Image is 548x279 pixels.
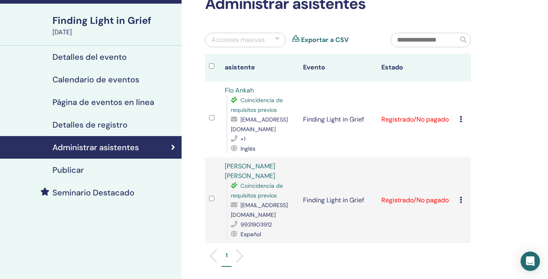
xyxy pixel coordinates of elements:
span: Inglés [241,145,255,152]
h4: Calendario de eventos [52,75,139,84]
th: Estado [377,54,456,82]
p: 1 [226,251,228,260]
td: Finding Light in Grief [299,157,377,243]
th: asistente [221,54,299,82]
a: Flo Ankah [225,86,254,94]
span: [EMAIL_ADDRESS][DOMAIN_NAME] [231,201,288,218]
a: Exportar a CSV [301,35,349,45]
span: Español [241,231,261,238]
h4: Página de eventos en línea [52,97,154,107]
div: Acciones masivas [211,35,265,45]
td: Finding Light in Grief [299,82,377,157]
th: Evento [299,54,377,82]
h4: Detalles de registro [52,120,128,130]
span: [EMAIL_ADDRESS][DOMAIN_NAME] [231,116,288,133]
span: Coincidencia de requisitos previos [231,96,283,113]
a: [PERSON_NAME] [PERSON_NAME] [225,162,275,180]
h4: Detalles del evento [52,52,127,62]
h4: Seminario Destacado [52,188,134,197]
h4: Administrar asistentes [52,143,139,152]
div: Open Intercom Messenger [521,252,540,271]
span: 9931903912 [241,221,272,228]
div: Finding Light in Grief [52,14,177,27]
div: [DATE] [52,27,177,37]
span: Coincidencia de requisitos previos [231,182,283,199]
span: +1 [241,135,245,143]
h4: Publicar [52,165,84,175]
a: Finding Light in Grief[DATE] [48,14,182,37]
